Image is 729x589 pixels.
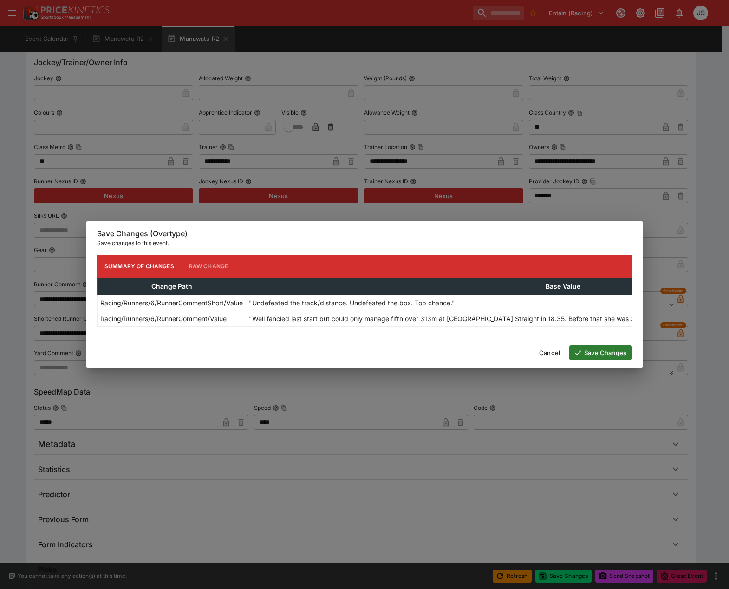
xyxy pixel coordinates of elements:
[182,255,236,278] button: Raw Change
[100,314,227,324] p: Racing/Runners/6/RunnerComment/Value
[534,345,566,360] button: Cancel
[97,239,632,248] p: Save changes to this event.
[100,298,243,308] p: Racing/Runners/6/RunnerCommentShort/Value
[98,278,246,295] th: Change Path
[569,345,632,360] button: Save Changes
[97,229,632,239] h6: Save Changes (Overtype)
[97,255,182,278] button: Summary of Changes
